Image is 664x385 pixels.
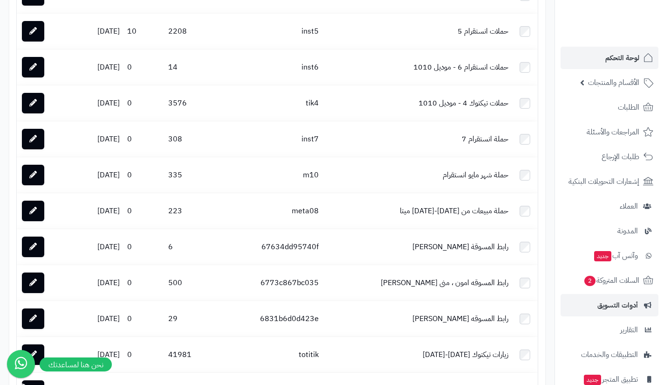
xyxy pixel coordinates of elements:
td: inst5 [208,14,322,49]
td: 0 [123,265,164,301]
span: العملاء [620,200,638,213]
td: totitik [208,337,322,372]
td: 6 [164,229,208,265]
span: 2 [584,276,596,286]
td: رابط المسوقه امون ، منى [PERSON_NAME] [322,265,512,301]
span: الطلبات [618,101,639,114]
td: [DATE] [62,229,123,265]
td: 0 [123,121,164,157]
span: طلبات الإرجاع [602,150,639,163]
a: المدونة [561,220,658,242]
a: إشعارات التحويلات البنكية [561,170,658,193]
td: meta08 [208,193,322,229]
td: 14 [164,49,208,85]
span: وآتس آب [593,249,638,262]
td: 0 [123,229,164,265]
td: [DATE] [62,301,123,336]
span: إشعارات التحويلات البنكية [568,175,639,188]
td: زيارات تيكتوك [DATE]-[DATE] [322,337,512,372]
td: 3576 [164,85,208,121]
span: السلات المتروكة [583,274,639,287]
a: طلبات الإرجاع [561,146,658,168]
td: [DATE] [62,85,123,121]
td: 6773c867bc035 [208,265,322,301]
a: أدوات التسويق [561,294,658,316]
td: 0 [123,157,164,193]
span: الأقسام والمنتجات [588,76,639,89]
td: 0 [123,193,164,229]
span: التطبيقات والخدمات [581,348,638,361]
td: [DATE] [62,193,123,229]
td: inst7 [208,121,322,157]
span: أدوات التسويق [597,299,638,312]
td: 67634dd95740f [208,229,322,265]
td: رابط المسوقة [PERSON_NAME] [322,229,512,265]
td: رابط المسوقه [PERSON_NAME] [322,301,512,336]
td: 0 [123,49,164,85]
td: 500 [164,265,208,301]
td: [DATE] [62,337,123,372]
td: حملات انستقرام 6 - موديل 1010 [322,49,512,85]
span: المدونة [617,224,638,238]
td: 29 [164,301,208,336]
td: 0 [123,301,164,336]
td: حملات تيكتوك 4 - موديل 1010 [322,85,512,121]
td: 335 [164,157,208,193]
td: 6831b6d0d423e [208,301,322,336]
td: m10 [208,157,322,193]
td: حملات انستقرام 5 [322,14,512,49]
a: المراجعات والأسئلة [561,121,658,143]
span: لوحة التحكم [605,51,639,64]
td: [DATE] [62,157,123,193]
span: التقارير [620,323,638,336]
td: 308 [164,121,208,157]
td: 223 [164,193,208,229]
a: التطبيقات والخدمات [561,343,658,366]
td: tik4 [208,85,322,121]
a: التقارير [561,319,658,341]
td: [DATE] [62,49,123,85]
span: المراجعات والأسئلة [587,126,639,139]
td: 0 [123,337,164,372]
td: 0 [123,85,164,121]
span: جديد [584,375,601,385]
span: جديد [594,251,611,261]
td: 2208 [164,14,208,49]
td: حملة مبيعات من [DATE]-[DATE] ميتا [322,193,512,229]
a: السلات المتروكة2 [561,269,658,292]
td: حملة شهر مايو انستقرام [322,157,512,193]
a: العملاء [561,195,658,217]
a: وآتس آبجديد [561,245,658,267]
a: الطلبات [561,96,658,119]
td: [DATE] [62,121,123,157]
td: [DATE] [62,14,123,49]
td: [DATE] [62,265,123,301]
td: inst6 [208,49,322,85]
a: لوحة التحكم [561,47,658,69]
td: 10 [123,14,164,49]
td: 41981 [164,337,208,372]
td: حملة انستقرام 7 [322,121,512,157]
